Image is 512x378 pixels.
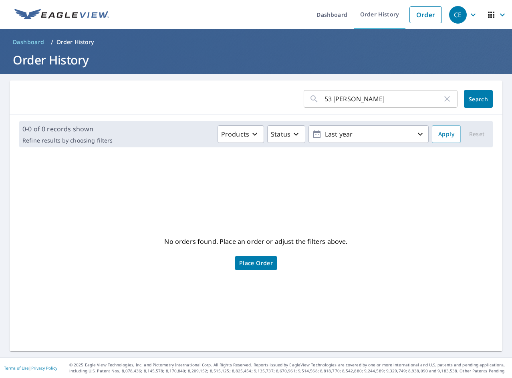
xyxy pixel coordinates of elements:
img: EV Logo [14,9,109,21]
button: Last year [308,125,429,143]
button: Products [218,125,264,143]
p: Status [271,129,290,139]
p: 0-0 of 0 records shown [22,124,113,134]
a: Privacy Policy [31,365,57,371]
p: No orders found. Place an order or adjust the filters above. [164,235,347,248]
span: Place Order [239,261,273,265]
p: © 2025 Eagle View Technologies, Inc. and Pictometry International Corp. All Rights Reserved. Repo... [69,362,508,374]
li: / [51,37,53,47]
a: Dashboard [10,36,48,48]
p: Products [221,129,249,139]
span: Search [470,95,486,103]
h1: Order History [10,52,502,68]
button: Status [267,125,305,143]
a: Terms of Use [4,365,29,371]
button: Search [464,90,493,108]
p: | [4,366,57,370]
a: Order [409,6,442,23]
input: Address, Report #, Claim ID, etc. [325,88,442,110]
span: Dashboard [13,38,44,46]
nav: breadcrumb [10,36,502,48]
div: CE [449,6,467,24]
span: Apply [438,129,454,139]
a: Place Order [235,256,277,270]
p: Order History [56,38,94,46]
p: Last year [322,127,415,141]
p: Refine results by choosing filters [22,137,113,144]
button: Apply [432,125,461,143]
